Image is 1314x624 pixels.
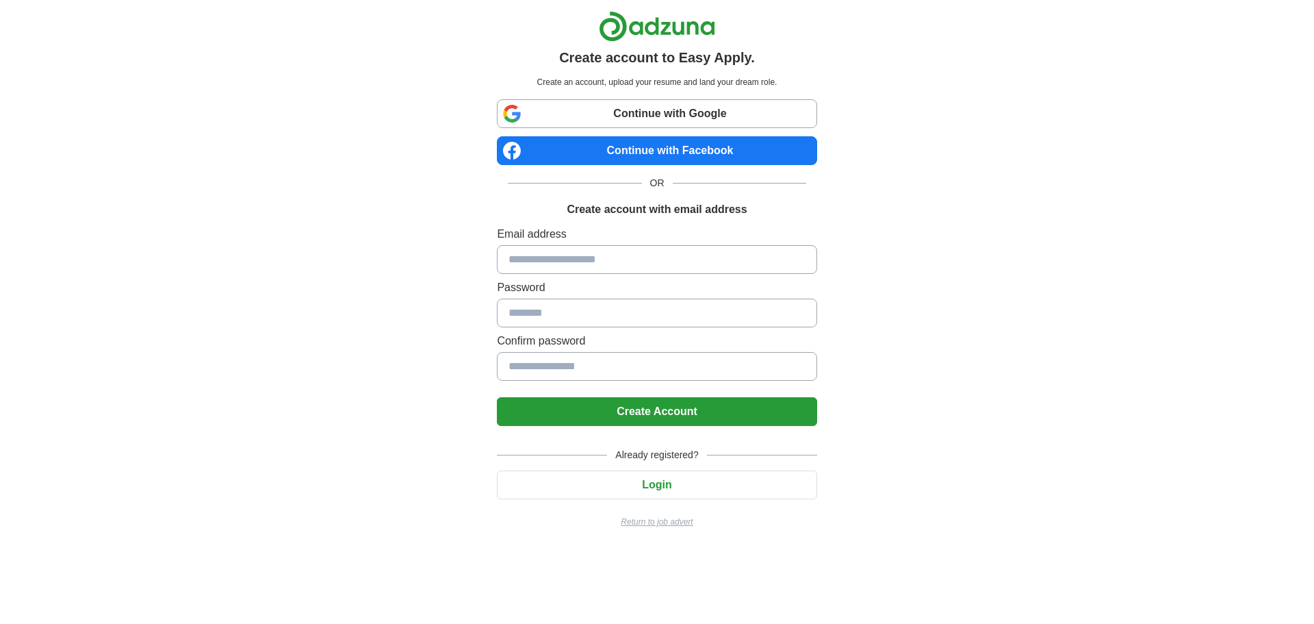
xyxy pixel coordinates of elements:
span: Already registered? [607,448,706,462]
a: Continue with Google [497,99,816,128]
span: OR [642,176,673,190]
label: Email address [497,226,816,242]
h1: Create account to Easy Apply. [559,47,755,68]
p: Create an account, upload your resume and land your dream role. [500,76,814,88]
label: Confirm password [497,333,816,349]
a: Return to job advert [497,516,816,528]
h1: Create account with email address [567,201,747,218]
label: Password [497,279,816,296]
button: Login [497,471,816,499]
a: Login [497,479,816,490]
img: Adzuna logo [599,11,715,42]
a: Continue with Facebook [497,136,816,165]
button: Create Account [497,397,816,426]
